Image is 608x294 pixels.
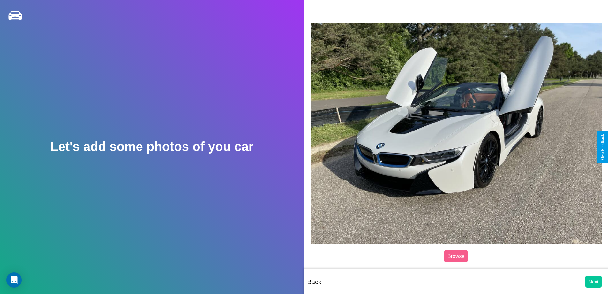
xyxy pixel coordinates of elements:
label: Browse [444,250,468,262]
button: Next [585,276,602,288]
h2: Let's add some photos of you car [50,139,253,154]
div: Give Feedback [600,134,605,160]
p: Back [307,276,321,288]
div: Open Intercom Messenger [6,272,22,288]
img: posted [311,23,602,243]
